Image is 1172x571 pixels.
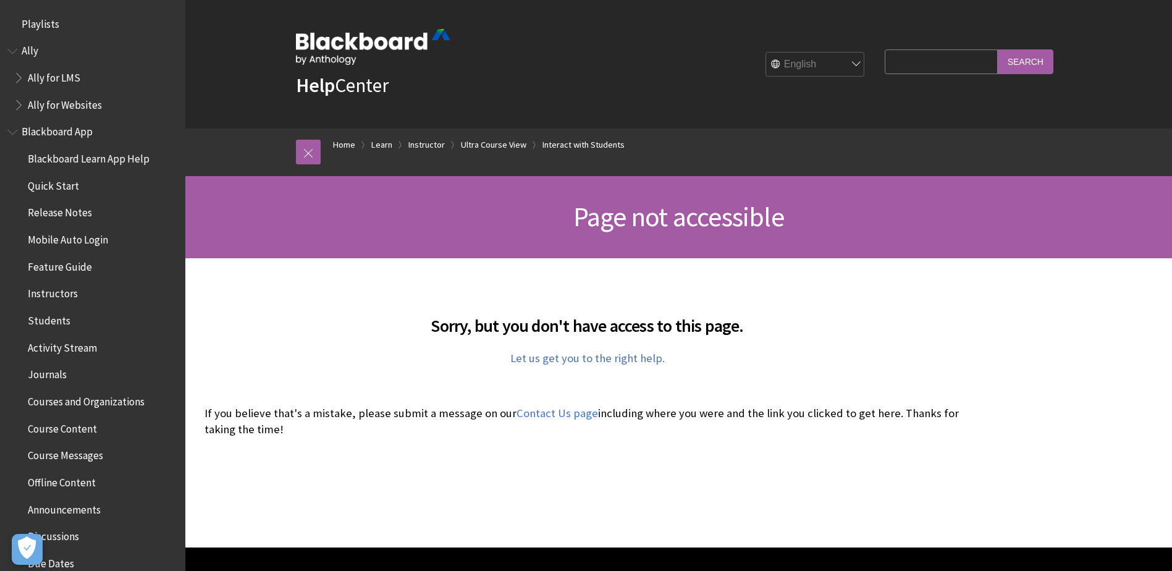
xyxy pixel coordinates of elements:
a: Learn [371,137,392,153]
span: Release Notes [28,203,92,219]
img: Blackboard by Anthology [296,29,450,65]
span: Mobile Auto Login [28,229,108,246]
span: Due Dates [28,553,74,570]
a: HelpCenter [296,73,389,98]
a: Let us get you to the right help. [510,351,665,366]
strong: Help [296,73,335,98]
span: Course Messages [28,446,103,462]
nav: Book outline for Playlists [7,14,178,35]
a: Contact Us page [516,406,598,421]
span: Ally for Websites [28,95,102,111]
a: Interact with Students [542,137,625,153]
span: Blackboard App [22,122,93,138]
span: Announcements [28,499,101,516]
span: Instructors [28,284,78,300]
span: Courses and Organizations [28,391,145,408]
span: Discussions [28,526,79,543]
span: Quick Start [28,176,79,192]
span: Offline Content [28,472,96,489]
a: Instructor [408,137,445,153]
span: Page not accessible [573,200,784,234]
input: Search [998,49,1053,74]
select: Site Language Selector [766,53,865,77]
h2: Sorry, but you don't have access to this page. [204,298,971,339]
span: Journals [28,365,67,381]
span: Ally for LMS [28,67,80,84]
a: Ultra Course View [461,137,526,153]
span: Playlists [22,14,59,30]
p: If you believe that's a mistake, please submit a message on our including where you were and the ... [204,405,971,438]
span: Activity Stream [28,337,97,354]
span: Blackboard Learn App Help [28,148,150,165]
span: Feature Guide [28,256,92,273]
span: Ally [22,41,38,57]
a: Home [333,137,355,153]
nav: Book outline for Anthology Ally Help [7,41,178,116]
span: Course Content [28,418,97,435]
button: Open Preferences [12,534,43,565]
span: Students [28,310,70,327]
